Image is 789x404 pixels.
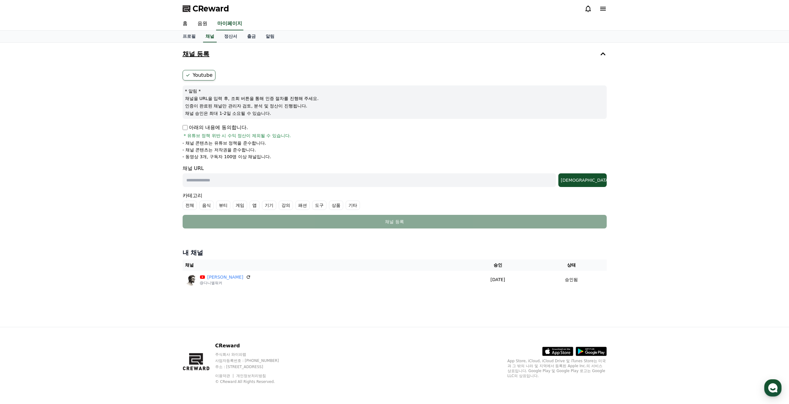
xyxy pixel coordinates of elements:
[80,196,119,212] a: 설정
[96,206,103,211] span: 설정
[183,165,607,187] div: 채널 URL
[215,342,291,350] p: CReward
[207,274,243,280] a: [PERSON_NAME]
[233,201,247,210] label: 게임
[215,352,291,357] p: 주식회사 와이피랩
[183,154,271,160] p: - 동영상 3개, 구독자 100명 이상 채널입니다.
[242,31,261,42] a: 출금
[183,140,266,146] p: - 채널 콘텐츠는 유튜브 정책을 준수합니다.
[462,276,534,283] p: [DATE]
[536,259,607,271] th: 상태
[193,4,229,14] span: CReward
[261,31,279,42] a: 알림
[346,201,360,210] label: 기타
[215,358,291,363] p: 사업자등록번호 : [PHONE_NUMBER]
[199,201,214,210] label: 음식
[215,364,291,369] p: 주소 : [STREET_ADDRESS]
[183,215,607,228] button: 채널 등록
[216,201,230,210] label: 뷰티
[183,70,215,80] label: Youtube
[200,280,251,285] p: @다니엘워커
[193,17,212,30] a: 음원
[262,201,276,210] label: 기기
[180,45,609,63] button: 채널 등록
[185,103,604,109] p: 인증이 완료된 채널만 관리자 검토, 분석 및 정산이 진행됩니다.
[185,110,604,116] p: 채널 승인은 최대 1-2일 소요될 수 있습니다.
[183,124,248,131] p: 아래의 내용에 동의합니다.
[250,201,259,210] label: 앱
[195,219,594,225] div: 채널 등록
[2,196,41,212] a: 홈
[184,132,291,139] span: * 유튜브 정책 위반 시 수익 정산이 제외될 수 있습니다.
[183,259,459,271] th: 채널
[279,201,293,210] label: 강의
[295,201,310,210] label: 패션
[183,192,607,210] div: 카테고리
[561,177,604,183] div: [DEMOGRAPHIC_DATA]
[20,206,23,211] span: 홈
[508,358,607,378] p: App Store, iCloud, iCloud Drive 및 iTunes Store는 미국과 그 밖의 나라 및 지역에서 등록된 Apple Inc.의 서비스 상표입니다. Goo...
[203,31,217,42] a: 채널
[185,273,197,286] img: 다니엘 워커
[183,201,197,210] label: 전체
[183,4,229,14] a: CReward
[236,374,266,378] a: 개인정보처리방침
[312,201,326,210] label: 도구
[183,50,210,57] h4: 채널 등록
[329,201,343,210] label: 상품
[558,173,607,187] button: [DEMOGRAPHIC_DATA]
[57,206,64,211] span: 대화
[41,196,80,212] a: 대화
[183,147,256,153] p: - 채널 콘텐츠는 저작권을 준수합니다.
[459,259,536,271] th: 승인
[185,95,604,102] p: 채널을 URL을 입력 후, 조회 버튼을 통해 인증 절차를 진행해 주세요.
[178,31,201,42] a: 프로필
[219,31,242,42] a: 정산서
[565,276,578,283] p: 승인됨
[178,17,193,30] a: 홈
[183,248,607,257] h4: 내 채널
[215,374,235,378] a: 이용약관
[215,379,291,384] p: © CReward All Rights Reserved.
[216,17,243,30] a: 마이페이지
